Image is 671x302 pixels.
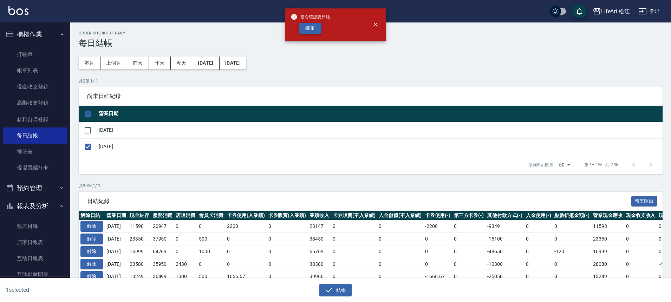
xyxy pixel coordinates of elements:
[377,245,423,258] td: 0
[127,57,149,70] button: 前天
[624,258,657,270] td: 0
[423,258,452,270] td: 0
[308,258,331,270] td: 38380
[267,233,308,245] td: 0
[3,111,67,127] a: 材料自購登錄
[105,233,128,245] td: [DATE]
[524,245,553,258] td: 0
[220,57,246,70] button: [DATE]
[105,211,128,220] th: 營業日期
[79,31,663,35] h2: Order checkout daily
[591,220,624,233] td: 11598
[319,284,352,297] button: 結帳
[601,7,630,16] div: LifeArt 松江
[197,270,225,283] td: 500
[3,127,67,144] a: 每日結帳
[105,245,128,258] td: [DATE]
[624,211,657,220] th: 現金收支收入
[486,233,524,245] td: -15100
[423,220,452,233] td: -2200
[452,258,486,270] td: 0
[624,220,657,233] td: 0
[3,160,67,176] a: 現場電腦打卡
[100,57,127,70] button: 上個月
[528,162,553,168] p: 每頁顯示數量
[631,196,657,207] button: 報表匯出
[151,233,174,245] td: 37950
[3,218,67,234] a: 報表目錄
[3,79,67,95] a: 現金收支登錄
[97,138,663,155] td: [DATE]
[128,245,151,258] td: 16999
[331,245,377,258] td: 0
[174,220,197,233] td: 0
[105,258,128,270] td: [DATE]
[299,23,321,34] button: 確定
[128,233,151,245] td: 23350
[151,220,174,233] td: 20947
[308,270,331,283] td: 39966
[79,57,100,70] button: 本月
[174,258,197,270] td: 2430
[80,246,103,257] button: 解除
[308,220,331,233] td: 23147
[174,211,197,220] th: 店販消費
[524,220,553,233] td: 0
[308,245,331,258] td: 65769
[486,211,524,220] th: 其他付款方式(-)
[368,17,383,32] button: close
[377,270,423,283] td: 0
[590,4,633,19] button: LifeArt 松江
[105,270,128,283] td: [DATE]
[192,57,219,70] button: [DATE]
[423,211,452,220] th: 卡券使用(-)
[553,258,591,270] td: 0
[174,233,197,245] td: 0
[452,220,486,233] td: 0
[267,245,308,258] td: 0
[3,250,67,267] a: 互助日報表
[524,211,553,220] th: 入金使用(-)
[3,197,67,215] button: 報表及分析
[225,245,267,258] td: 0
[267,258,308,270] td: 0
[151,270,174,283] td: 36499
[591,233,624,245] td: 23350
[197,245,225,258] td: 1000
[3,25,67,44] button: 櫃檯作業
[624,233,657,245] td: 0
[377,258,423,270] td: 0
[79,38,663,48] h3: 每日結帳
[3,179,67,197] button: 預約管理
[8,6,28,15] img: Logo
[128,258,151,270] td: 23580
[486,270,524,283] td: -25050
[377,220,423,233] td: 0
[225,220,267,233] td: 2200
[584,162,618,168] p: 第 1–2 筆 共 2 筆
[174,270,197,283] td: 1300
[452,270,486,283] td: 0
[423,233,452,245] td: 0
[3,267,67,283] a: 互助點數明細
[377,211,423,220] th: 入金儲值(不入業績)
[423,245,452,258] td: 0
[452,211,486,220] th: 第三方卡券(-)
[331,233,377,245] td: 0
[225,211,267,220] th: 卡券使用(入業績)
[87,198,631,205] span: 日結紀錄
[79,211,105,220] th: 解除日結
[225,258,267,270] td: 0
[524,258,553,270] td: 0
[553,211,591,220] th: 點數折抵金額(-)
[591,270,624,283] td: 13249
[591,211,624,220] th: 營業現金應收
[486,258,524,270] td: -10300
[331,270,377,283] td: 0
[553,220,591,233] td: 0
[452,233,486,245] td: 0
[267,270,308,283] td: 0
[80,221,103,232] button: 解除
[572,4,586,18] button: save
[331,220,377,233] td: 0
